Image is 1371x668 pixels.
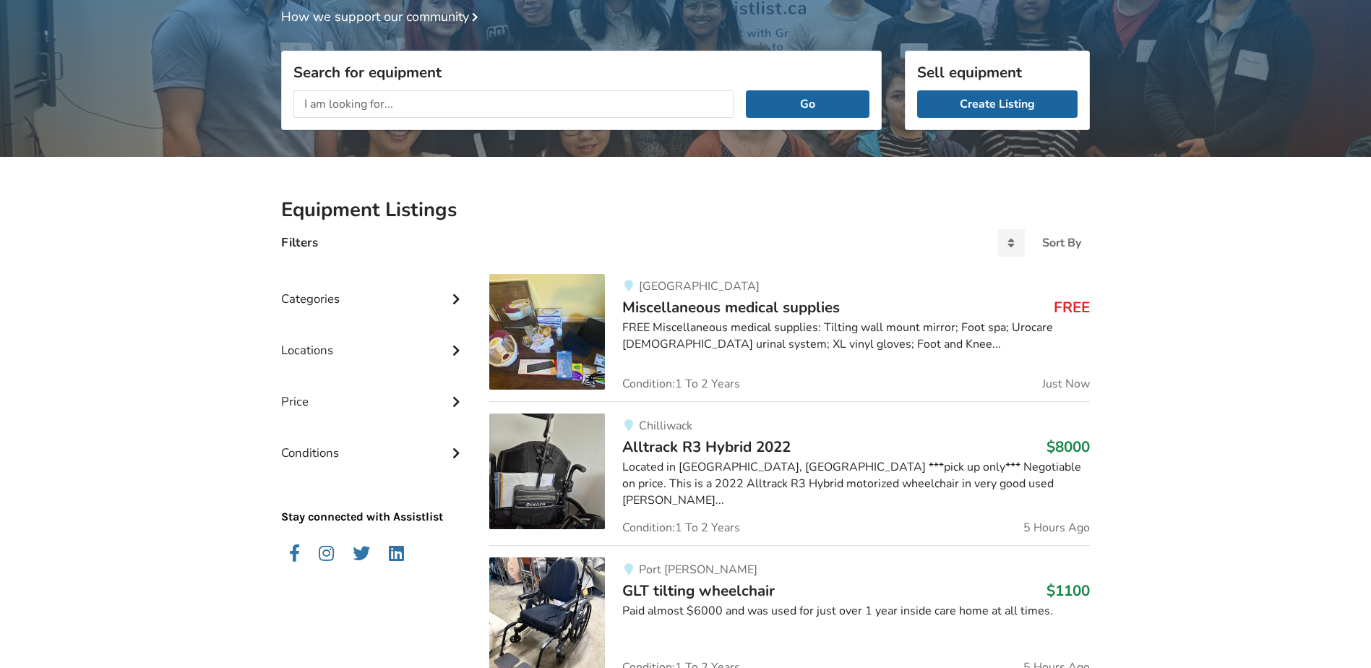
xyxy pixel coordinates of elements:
[622,378,740,390] span: Condition: 1 To 2 Years
[917,63,1078,82] h3: Sell equipment
[489,274,1090,401] a: bathroom safety-miscellaneous medical supplies[GEOGRAPHIC_DATA]Miscellaneous medical suppliesFREE...
[622,297,840,317] span: Miscellaneous medical supplies
[281,8,483,25] a: How we support our community
[622,603,1090,620] div: Paid almost $6000 and was used for just over 1 year inside care home at all times.
[746,90,869,118] button: Go
[1023,522,1090,534] span: 5 Hours Ago
[639,418,692,434] span: Chilliwack
[489,401,1090,545] a: mobility-alltrack r3 hybrid 2022ChilliwackAlltrack R3 Hybrid 2022$8000Located in [GEOGRAPHIC_DATA...
[622,437,791,457] span: Alltrack R3 Hybrid 2022
[917,90,1078,118] a: Create Listing
[1042,378,1090,390] span: Just Now
[293,63,869,82] h3: Search for equipment
[293,90,734,118] input: I am looking for...
[489,414,605,529] img: mobility-alltrack r3 hybrid 2022
[639,562,757,578] span: Port [PERSON_NAME]
[1046,437,1090,456] h3: $8000
[622,459,1090,509] div: Located in [GEOGRAPHIC_DATA], [GEOGRAPHIC_DATA] ***pick up only*** Negotiable on price. This is a...
[639,278,760,294] span: [GEOGRAPHIC_DATA]
[281,314,466,365] div: Locations
[622,581,775,601] span: GLT tilting wheelchair
[1046,581,1090,600] h3: $1100
[622,522,740,534] span: Condition: 1 To 2 Years
[281,234,318,251] h4: Filters
[489,274,605,390] img: bathroom safety-miscellaneous medical supplies
[622,320,1090,353] div: FREE Miscellaneous medical supplies: Tilting wall mount mirror; Foot spa; Urocare [DEMOGRAPHIC_DA...
[281,197,1090,223] h2: Equipment Listings
[1042,237,1081,249] div: Sort By
[1054,298,1090,317] h3: FREE
[281,468,466,526] p: Stay connected with Assistlist
[281,365,466,416] div: Price
[281,262,466,314] div: Categories
[281,416,466,468] div: Conditions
